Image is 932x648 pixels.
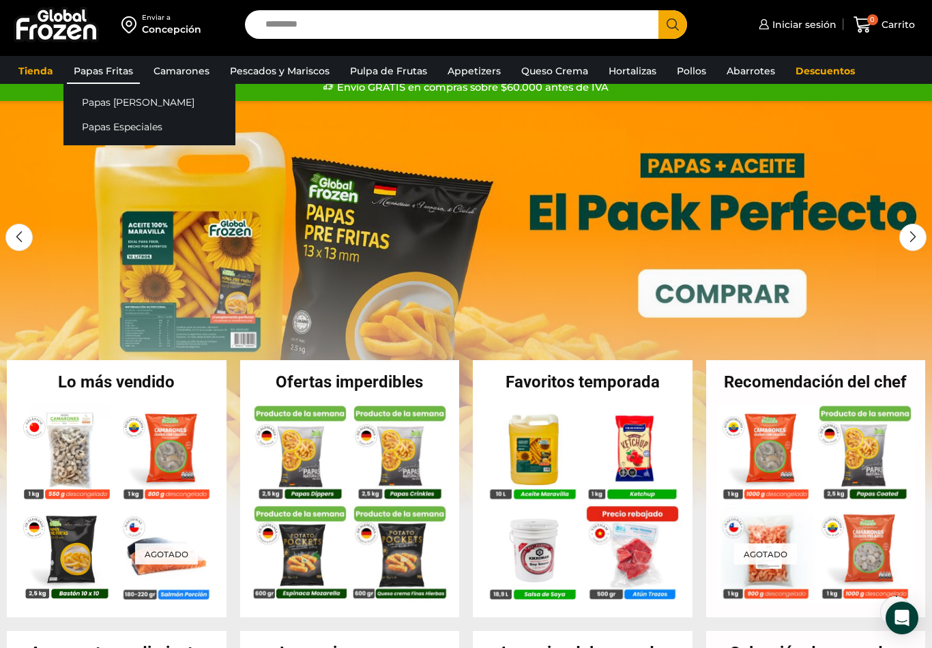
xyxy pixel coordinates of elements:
[734,543,797,564] p: Agotado
[899,224,927,251] div: Next slide
[67,58,140,84] a: Papas Fritas
[7,374,227,390] h2: Lo más vendido
[441,58,508,84] a: Appetizers
[473,374,693,390] h2: Favoritos temporada
[658,10,687,39] button: Search button
[755,11,836,38] a: Iniciar sesión
[878,18,915,31] span: Carrito
[147,58,216,84] a: Camarones
[240,374,460,390] h2: Ofertas imperdibles
[886,602,918,634] div: Open Intercom Messenger
[720,58,782,84] a: Abarrotes
[142,13,201,23] div: Enviar a
[63,115,235,140] a: Papas Especiales
[12,58,60,84] a: Tienda
[343,58,434,84] a: Pulpa de Frutas
[514,58,595,84] a: Queso Crema
[223,58,336,84] a: Pescados y Mariscos
[121,13,142,36] img: address-field-icon.svg
[769,18,836,31] span: Iniciar sesión
[706,374,926,390] h2: Recomendación del chef
[789,58,862,84] a: Descuentos
[867,14,878,25] span: 0
[63,89,235,115] a: Papas [PERSON_NAME]
[602,58,663,84] a: Hortalizas
[142,23,201,36] div: Concepción
[670,58,713,84] a: Pollos
[135,543,198,564] p: Agotado
[5,224,33,251] div: Previous slide
[850,9,918,41] a: 0 Carrito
